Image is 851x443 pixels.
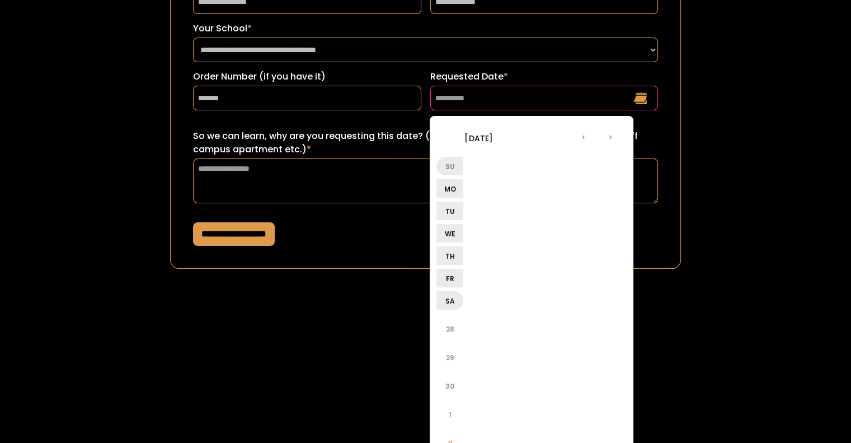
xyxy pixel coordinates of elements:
li: 29 [436,344,463,371]
li: 30 [436,372,463,399]
li: Mo [436,179,463,198]
li: 28 [436,315,463,342]
li: Tu [436,202,463,220]
label: Requested Date [430,70,658,83]
li: Th [436,246,463,265]
label: So we can learn, why are you requesting this date? (ex: sorority recruitment, lease turn over for... [193,129,658,156]
li: ‹ [570,123,596,150]
li: Fr [436,269,463,287]
label: Your School [193,22,658,35]
li: Sa [436,291,463,310]
li: Su [436,157,463,175]
li: 1 [436,401,463,428]
li: [DATE] [436,124,520,151]
label: Order Number (if you have it) [193,70,421,83]
li: We [436,224,463,243]
li: › [596,123,623,150]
